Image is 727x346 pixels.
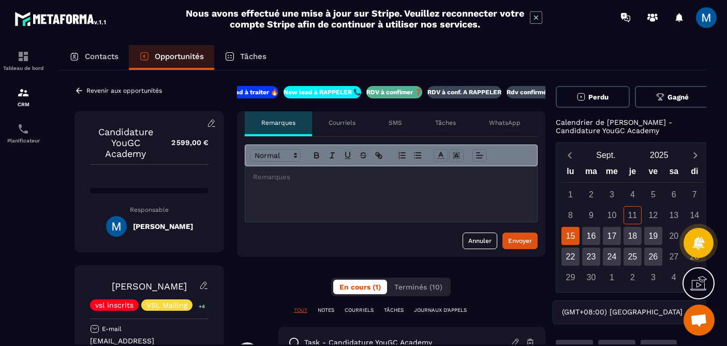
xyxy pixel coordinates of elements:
p: New lead à traiter 🔥 [214,88,278,96]
div: 15 [561,227,580,245]
p: +4 [195,301,209,312]
p: Revenir aux opportunités [86,87,162,94]
div: Calendar days [560,185,705,286]
div: 24 [603,248,621,266]
div: 2 [582,185,600,204]
p: Rdv confirmé ✅ [507,88,556,96]
div: ma [581,164,601,182]
div: 10 [603,206,621,224]
p: RDV à confimer ❓ [366,88,422,96]
p: RDV à conf. A RAPPELER [427,88,501,96]
a: formationformationTableau de bord [3,42,44,79]
div: 29 [561,268,580,286]
button: Gagné [635,86,709,108]
span: En cours (1) [339,283,381,291]
img: scheduler [17,123,29,135]
div: 1 [603,268,621,286]
div: 25 [624,248,642,266]
p: CRM [3,102,44,107]
p: JOURNAUX D'APPELS [414,307,467,314]
span: Gagné [667,93,689,101]
div: 23 [582,248,600,266]
p: E-mail [102,325,122,333]
div: 13 [665,206,683,224]
p: NOTES [318,307,334,314]
button: En cours (1) [333,280,387,294]
div: 18 [624,227,642,245]
div: 16 [582,227,600,245]
div: 3 [603,185,621,204]
div: Ouvrir le chat [684,305,715,336]
button: Annuler [463,233,497,249]
div: 6 [665,185,683,204]
div: lu [560,164,581,182]
a: schedulerschedulerPlanificateur [3,115,44,151]
div: ve [643,164,663,182]
div: 4 [624,185,642,204]
p: SMS [389,119,402,127]
img: logo [14,9,108,28]
h5: [PERSON_NAME] [133,222,193,230]
p: Contacts [85,52,118,61]
p: Tableau de bord [3,65,44,71]
button: Terminés (10) [388,280,449,294]
span: (GMT+08:00) [GEOGRAPHIC_DATA] [559,307,685,318]
div: 30 [582,268,600,286]
p: New lead à RAPPELER 📞 [284,88,361,96]
p: TOUT [294,307,307,314]
button: Envoyer [502,233,538,249]
div: 4 [665,268,683,286]
p: Responsable [90,206,209,213]
div: 26 [644,248,662,266]
img: formation [17,86,29,99]
div: 11 [624,206,642,224]
div: 2 [624,268,642,286]
a: Opportunités [129,45,214,70]
p: Tâches [240,52,266,61]
a: Tâches [214,45,277,70]
div: 5 [644,185,662,204]
p: TÂCHES [384,307,404,314]
div: di [684,164,705,182]
span: Perdu [588,93,609,101]
div: 3 [644,268,662,286]
h2: Nous avons effectué une mise à jour sur Stripe. Veuillez reconnecter votre compte Stripe afin de ... [185,8,525,30]
div: Envoyer [508,236,532,246]
div: 14 [686,206,704,224]
p: VSL Mailing [146,301,187,309]
button: Open months overlay [580,146,633,164]
div: 12 [644,206,662,224]
div: Calendar wrapper [560,164,705,286]
div: je [622,164,643,182]
div: 9 [582,206,600,224]
div: 27 [665,248,683,266]
p: Opportunités [155,52,204,61]
div: 19 [644,227,662,245]
p: Calendrier de [PERSON_NAME] - Candidature YouGC Academy [556,118,710,135]
p: Remarques [261,119,295,127]
a: formationformationCRM [3,79,44,115]
button: Open years overlay [632,146,686,164]
div: 8 [561,206,580,224]
p: 2 599,00 € [161,133,209,153]
span: Terminés (10) [394,283,442,291]
div: sa [663,164,684,182]
p: Planificateur [3,138,44,143]
p: COURRIELS [345,307,374,314]
div: 7 [686,185,704,204]
div: 20 [665,227,683,245]
div: 22 [561,248,580,266]
button: Next month [686,148,705,162]
img: formation [17,50,29,63]
button: Perdu [556,86,630,108]
button: Previous month [560,148,580,162]
div: Search for option [553,300,709,324]
p: Candidature YouGC Academy [90,126,161,159]
a: Contacts [59,45,129,70]
p: Courriels [329,119,355,127]
a: [PERSON_NAME] [112,281,187,292]
input: Search for option [685,307,692,318]
div: 17 [603,227,621,245]
p: vsl inscrits [95,301,133,309]
div: me [601,164,622,182]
